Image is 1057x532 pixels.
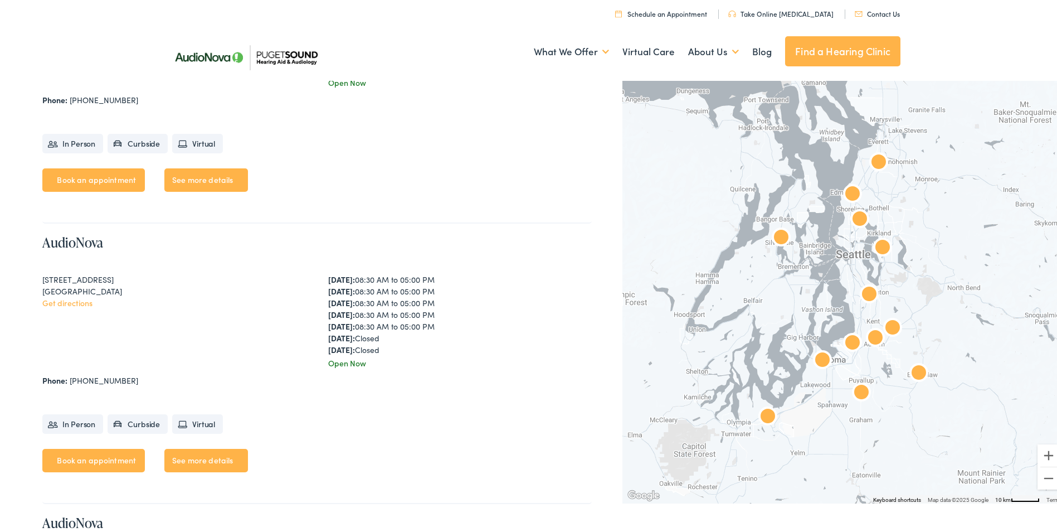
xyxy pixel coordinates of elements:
strong: [DATE]: [328,283,355,294]
div: [GEOGRAPHIC_DATA] [42,283,306,295]
a: Schedule an Appointment [615,7,707,16]
div: 08:30 AM to 05:00 PM 08:30 AM to 05:00 PM 08:30 AM to 05:00 PM 08:30 AM to 05:00 PM 08:30 AM to 0... [328,272,592,354]
div: [STREET_ADDRESS] [42,272,306,283]
a: Open this area in Google Maps (opens a new window) [625,486,662,501]
strong: Phone: [42,373,67,384]
div: Puget Sound Hearing Aid &#038; Audiology by AudioNova [861,143,897,179]
div: AudioNova [858,319,893,355]
a: AudioNova [42,511,103,530]
a: Find a Hearing Clinic [785,34,900,64]
span: 10 km [995,495,1011,501]
a: Book an appointment [42,447,145,470]
a: What We Offer [534,29,609,70]
strong: Phone: [42,92,67,103]
li: Curbside [108,132,168,151]
button: Map Scale: 10 km per 48 pixels [992,493,1043,501]
strong: [DATE]: [328,330,355,341]
div: Open Now [328,75,592,86]
img: utility icon [855,9,863,14]
div: Open Now [328,355,592,367]
strong: [DATE]: [328,342,355,353]
a: Book an appointment [42,166,145,190]
div: AudioNova [835,324,870,360]
a: [PHONE_NUMBER] [70,373,138,384]
a: AudioNova [42,231,103,249]
a: Virtual Care [622,29,675,70]
button: Keyboard shortcuts [873,494,921,502]
a: See more details [164,166,248,190]
div: AudioNova [805,341,840,377]
li: Virtual [172,132,223,151]
li: Virtual [172,412,223,432]
div: AudioNova [851,275,887,311]
a: [PHONE_NUMBER] [70,92,138,103]
a: Contact Us [855,7,900,16]
a: Blog [752,29,772,70]
li: Curbside [108,412,168,432]
img: utility icon [728,8,736,15]
span: Map data ©2025 Google [928,495,988,501]
a: About Us [688,29,739,70]
a: See more details [164,447,248,470]
div: AudioNova [842,200,878,236]
strong: [DATE]: [328,272,355,283]
div: AudioNova [763,219,799,254]
img: utility icon [615,8,622,15]
strong: [DATE]: [328,318,355,330]
img: Google [625,486,662,501]
li: In Person [42,412,103,432]
div: AudioNova [835,175,870,211]
div: AudioNova [875,309,910,345]
strong: [DATE]: [328,295,355,306]
strong: [DATE]: [328,307,355,318]
a: Take Online [MEDICAL_DATA] [728,7,834,16]
div: AudioNova [901,354,937,390]
a: Get directions [42,295,92,306]
div: AudioNova [750,398,786,433]
li: In Person [42,132,103,151]
div: AudioNova [844,374,879,409]
div: AudioNova [865,229,900,264]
